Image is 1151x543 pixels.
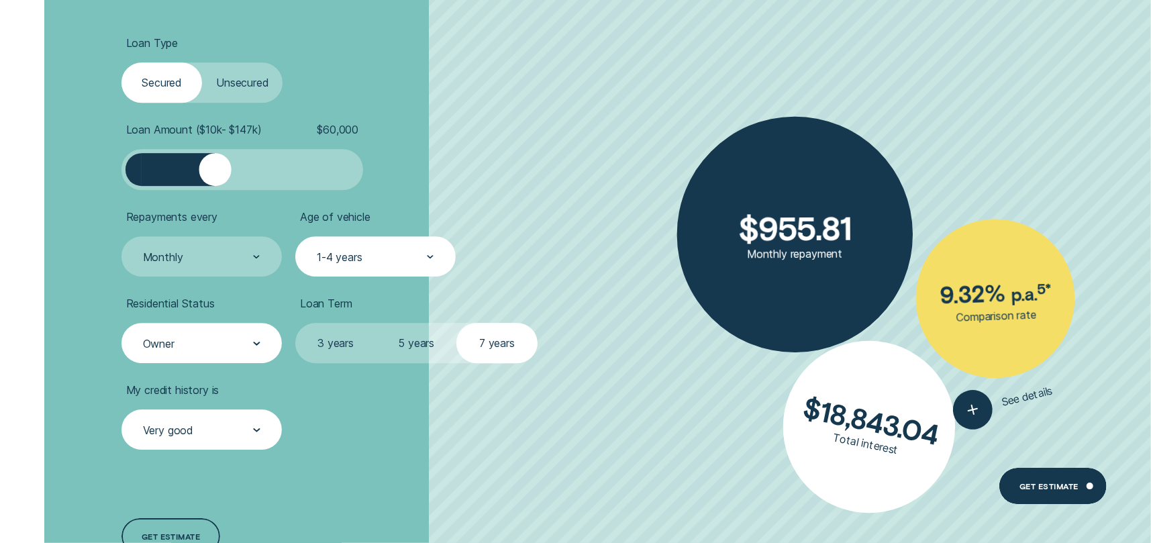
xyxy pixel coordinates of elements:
[300,210,370,224] span: Age of vehicle
[143,250,183,264] div: Monthly
[999,468,1107,504] a: Get Estimate
[948,371,1056,434] button: See details
[143,424,193,437] div: Very good
[126,383,219,397] span: My credit history is
[126,210,217,224] span: Repayments every
[300,297,352,310] span: Loan Term
[121,62,202,103] label: Secured
[126,123,262,136] span: Loan Amount ( $10k - $147k )
[143,337,174,350] div: Owner
[1000,383,1054,409] span: See details
[456,323,537,363] label: 7 years
[126,36,179,50] span: Loan Type
[376,323,456,363] label: 5 years
[295,323,376,363] label: 3 years
[126,297,215,310] span: Residential Status
[202,62,283,103] label: Unsecured
[317,123,358,136] span: $ 60,000
[317,250,362,264] div: 1-4 years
